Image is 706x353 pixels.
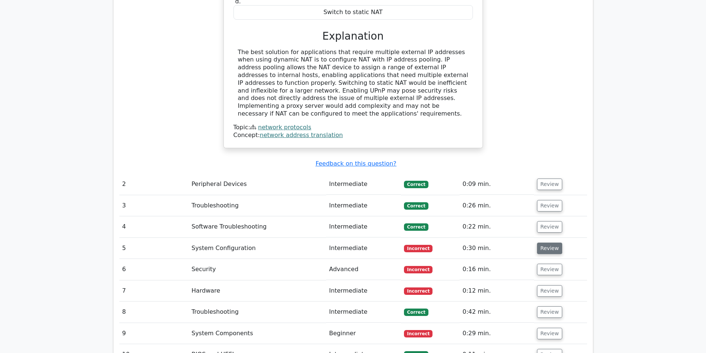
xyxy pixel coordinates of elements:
[460,195,534,216] td: 0:26 min.
[233,5,473,20] div: Switch to static NAT
[460,238,534,259] td: 0:30 min.
[460,323,534,344] td: 0:29 min.
[460,280,534,302] td: 0:12 min.
[119,238,189,259] td: 5
[119,280,189,302] td: 7
[326,238,401,259] td: Intermediate
[189,323,326,344] td: System Components
[537,264,562,275] button: Review
[119,302,189,323] td: 8
[233,124,473,131] div: Topic:
[119,323,189,344] td: 9
[404,181,428,188] span: Correct
[404,309,428,316] span: Correct
[315,160,396,167] a: Feedback on this question?
[260,131,343,139] a: network address translation
[537,179,562,190] button: Review
[326,323,401,344] td: Beginner
[189,280,326,302] td: Hardware
[326,280,401,302] td: Intermediate
[404,245,432,252] span: Incorrect
[404,223,428,231] span: Correct
[189,195,326,216] td: Troubleshooting
[233,131,473,139] div: Concept:
[537,243,562,254] button: Review
[258,124,311,131] a: network protocols
[404,266,432,273] span: Incorrect
[326,302,401,323] td: Intermediate
[326,259,401,280] td: Advanced
[238,30,468,43] h3: Explanation
[189,302,326,323] td: Troubleshooting
[326,174,401,195] td: Intermediate
[326,195,401,216] td: Intermediate
[404,202,428,210] span: Correct
[119,259,189,280] td: 6
[404,287,432,295] span: Incorrect
[189,238,326,259] td: System Configuration
[460,302,534,323] td: 0:42 min.
[189,259,326,280] td: Security
[189,174,326,195] td: Peripheral Devices
[119,195,189,216] td: 3
[460,174,534,195] td: 0:09 min.
[537,328,562,339] button: Review
[537,200,562,212] button: Review
[326,216,401,237] td: Intermediate
[537,285,562,297] button: Review
[460,259,534,280] td: 0:16 min.
[238,49,468,118] div: The best solution for applications that require multiple external IP addresses when using dynamic...
[119,216,189,237] td: 4
[460,216,534,237] td: 0:22 min.
[404,330,432,337] span: Incorrect
[537,221,562,233] button: Review
[119,174,189,195] td: 2
[189,216,326,237] td: Software Troubleshooting
[537,306,562,318] button: Review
